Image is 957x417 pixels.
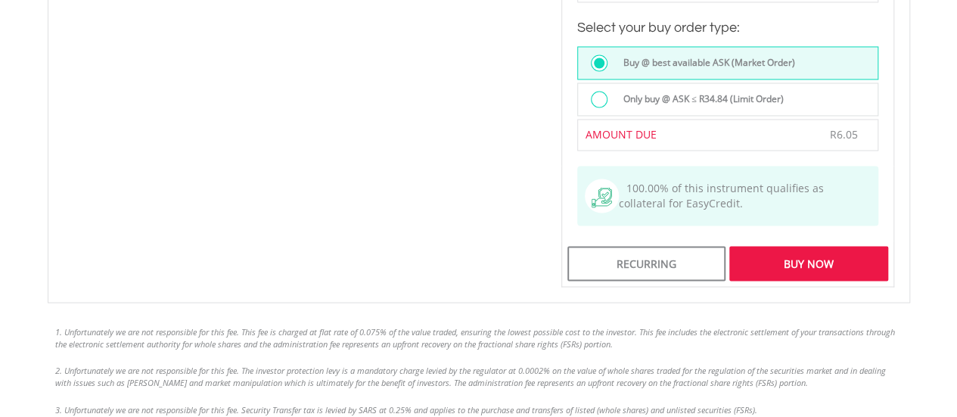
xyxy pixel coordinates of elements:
h3: Select your buy order type: [577,17,878,39]
li: 3. Unfortunately we are not responsible for this fee. Security Transfer tax is levied by SARS at ... [55,403,903,415]
span: 100.00% of this instrument qualifies as collateral for EasyCredit. [619,180,824,210]
li: 1. Unfortunately we are not responsible for this fee. This fee is charged at flat rate of 0.075% ... [55,325,903,349]
label: Only buy @ ASK ≤ R34.84 (Limit Order) [614,91,784,107]
span: AMOUNT DUE [586,127,657,142]
div: Recurring [567,246,726,281]
div: Buy Now [729,246,887,281]
label: Buy @ best available ASK (Market Order) [614,54,795,71]
span: R6.05 [830,127,858,142]
img: collateral-qualifying-green.svg [592,187,612,207]
li: 2. Unfortunately we are not responsible for this fee. The investor protection levy is a mandatory... [55,364,903,387]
